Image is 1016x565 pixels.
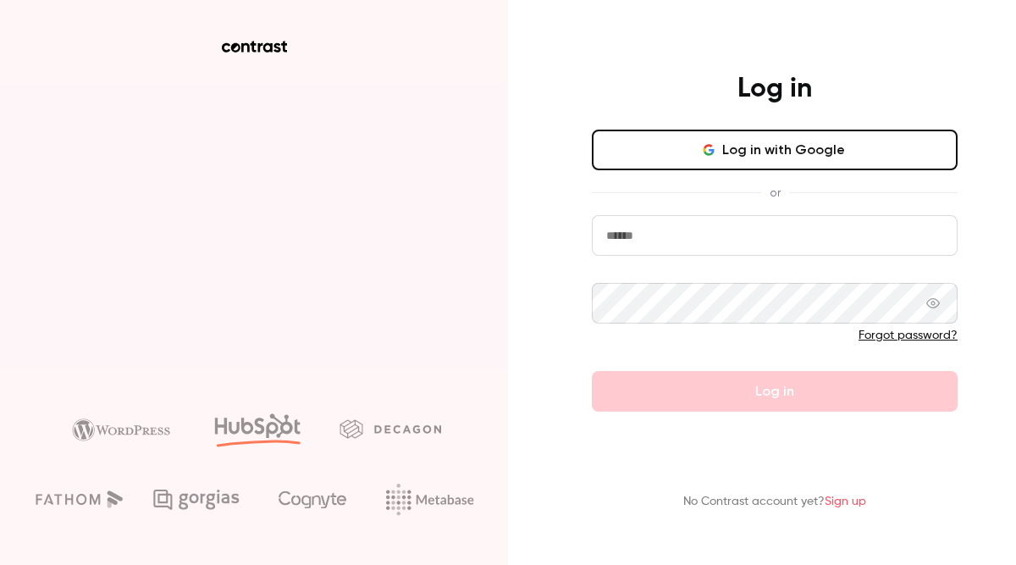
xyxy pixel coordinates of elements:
[683,493,866,511] p: No Contrast account yet?
[761,184,789,202] span: or
[737,72,812,106] h4: Log in
[825,496,866,507] a: Sign up
[859,330,958,341] a: Forgot password?
[340,419,441,438] img: decagon
[592,130,958,170] button: Log in with Google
